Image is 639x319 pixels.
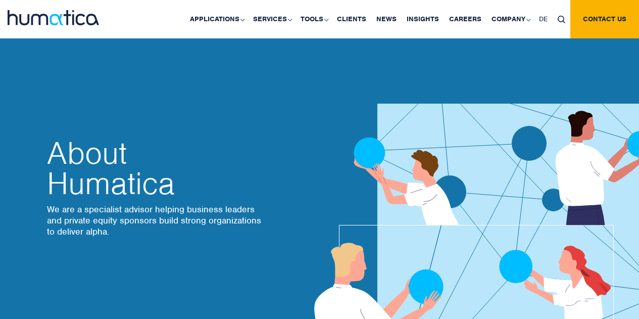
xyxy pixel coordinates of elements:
img: search_icon [558,16,565,23]
h2: Humatica [47,138,264,199]
p: We are a specialist advisor helping business leaders and private equity sponsors build strong org... [47,204,264,237]
span: DE [539,15,548,23]
img: logo [8,10,99,25]
span: About [47,138,264,168]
